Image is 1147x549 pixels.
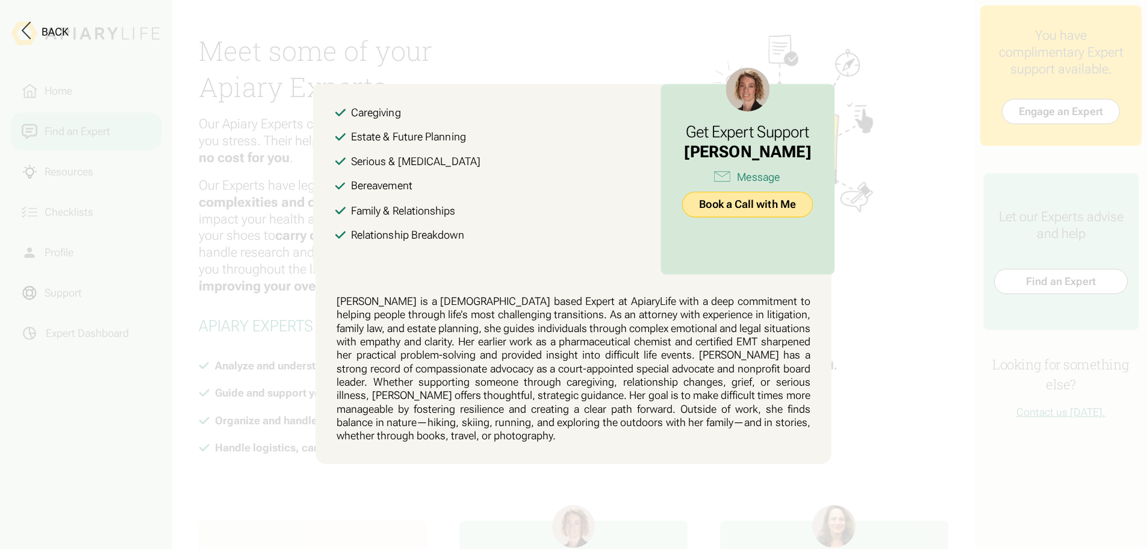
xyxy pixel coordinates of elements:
[350,154,480,168] div: Serious & [MEDICAL_DATA]
[683,142,811,162] div: [PERSON_NAME]
[22,22,69,42] button: Back
[350,105,400,119] div: Caregiving
[683,122,811,141] h3: Get Expert Support
[350,228,464,242] div: Relationship Breakdown
[682,167,813,186] a: Message
[350,130,465,144] div: Estate & Future Planning
[350,179,412,193] div: Bereavement
[682,192,813,218] a: Book a Call with Me
[737,170,780,184] div: Message
[42,25,69,39] div: Back
[350,203,455,217] div: Family & Relationships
